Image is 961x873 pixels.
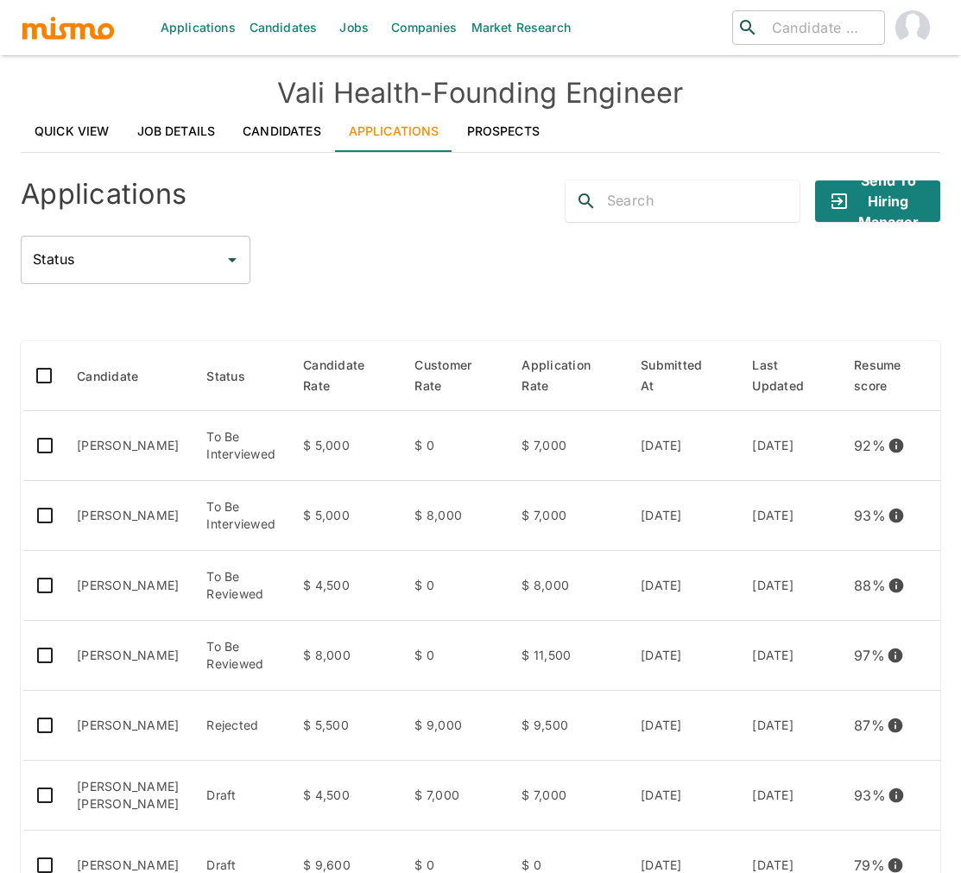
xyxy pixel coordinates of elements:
[289,551,401,621] td: $ 4,500
[77,366,161,387] span: Candidate
[738,551,840,621] td: [DATE]
[335,111,453,152] a: Applications
[21,177,187,212] h4: Applications
[627,691,738,761] td: [DATE]
[123,111,230,152] a: Job Details
[289,691,401,761] td: $ 5,500
[887,717,904,734] svg: View resume score details
[627,621,738,691] td: [DATE]
[895,10,930,45] img: Carmen Vilachá
[289,621,401,691] td: $ 8,000
[738,761,840,831] td: [DATE]
[854,433,886,458] p: 92 %
[765,16,877,40] input: Candidate search
[401,621,508,691] td: $ 0
[63,621,193,691] td: [PERSON_NAME]
[854,643,885,667] p: 97 %
[289,411,401,481] td: $ 5,000
[752,355,826,396] span: Last Updated
[63,411,193,481] td: [PERSON_NAME]
[206,366,268,387] span: Status
[289,761,401,831] td: $ 4,500
[854,503,886,528] p: 93 %
[738,621,840,691] td: [DATE]
[508,481,627,551] td: $ 7,000
[193,481,289,551] td: To Be Interviewed
[854,783,886,807] p: 93 %
[401,551,508,621] td: $ 0
[508,411,627,481] td: $ 7,000
[193,761,289,831] td: Draft
[401,481,508,551] td: $ 8,000
[401,761,508,831] td: $ 7,000
[738,411,840,481] td: [DATE]
[888,787,905,804] svg: View resume score details
[627,411,738,481] td: [DATE]
[888,507,905,524] svg: View resume score details
[453,111,553,152] a: Prospects
[854,355,924,396] span: Resume score
[738,481,840,551] td: [DATE]
[63,551,193,621] td: [PERSON_NAME]
[641,355,724,396] span: Submitted At
[508,761,627,831] td: $ 7,000
[401,411,508,481] td: $ 0
[193,551,289,621] td: To Be Reviewed
[229,111,335,152] a: Candidates
[63,761,193,831] td: [PERSON_NAME] [PERSON_NAME]
[193,621,289,691] td: To Be Reviewed
[21,15,116,41] img: logo
[63,691,193,761] td: [PERSON_NAME]
[508,621,627,691] td: $ 11,500
[63,481,193,551] td: [PERSON_NAME]
[193,691,289,761] td: Rejected
[508,691,627,761] td: $ 9,500
[854,713,885,737] p: 87 %
[887,647,904,664] svg: View resume score details
[21,111,123,152] a: Quick View
[627,761,738,831] td: [DATE]
[738,691,840,761] td: [DATE]
[888,577,905,594] svg: View resume score details
[401,691,508,761] td: $ 9,000
[508,551,627,621] td: $ 8,000
[193,411,289,481] td: To Be Interviewed
[854,573,886,598] p: 88 %
[566,180,607,222] button: search
[21,76,940,111] h4: Vali Health - Founding Engineer
[815,180,940,222] button: Send to Hiring Manager
[607,187,800,215] input: Search
[220,248,244,272] button: Open
[414,355,494,396] span: Customer Rate
[522,355,613,396] span: Application Rate
[888,437,905,454] svg: View resume score details
[289,481,401,551] td: $ 5,000
[627,481,738,551] td: [DATE]
[303,355,387,396] span: Candidate Rate
[627,551,738,621] td: [DATE]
